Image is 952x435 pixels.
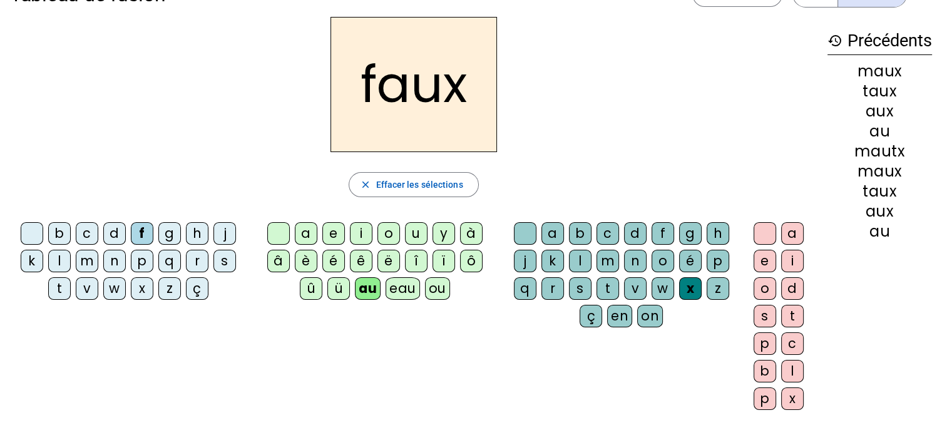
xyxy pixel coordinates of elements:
div: c [596,222,619,245]
div: t [596,277,619,300]
div: a [541,222,564,245]
div: d [624,222,647,245]
div: en [607,305,632,327]
div: o [652,250,674,272]
div: p [754,332,776,355]
span: Effacer les sélections [376,177,463,192]
div: h [186,222,208,245]
div: o [754,277,776,300]
div: on [637,305,663,327]
div: è [295,250,317,272]
div: l [48,250,71,272]
div: a [781,222,804,245]
div: c [76,222,98,245]
div: taux [827,184,932,199]
div: ë [377,250,400,272]
div: o [377,222,400,245]
div: z [158,277,181,300]
div: ï [432,250,455,272]
div: l [781,360,804,382]
div: au [355,277,381,300]
div: v [76,277,98,300]
div: w [652,277,674,300]
div: j [213,222,236,245]
div: i [781,250,804,272]
div: r [541,277,564,300]
div: i [350,222,372,245]
div: d [781,277,804,300]
div: d [103,222,126,245]
button: Effacer les sélections [349,172,478,197]
div: s [754,305,776,327]
div: u [405,222,427,245]
div: aux [827,204,932,219]
div: s [213,250,236,272]
div: v [624,277,647,300]
div: w [103,277,126,300]
div: f [131,222,153,245]
div: n [624,250,647,272]
div: é [679,250,702,272]
mat-icon: close [359,179,371,190]
div: a [295,222,317,245]
div: ü [327,277,350,300]
div: e [322,222,345,245]
div: r [186,250,208,272]
div: g [158,222,181,245]
div: q [158,250,181,272]
div: eau [386,277,420,300]
div: y [432,222,455,245]
div: p [131,250,153,272]
div: f [652,222,674,245]
div: ç [580,305,602,327]
div: au [827,124,932,139]
div: taux [827,84,932,99]
div: î [405,250,427,272]
div: û [300,277,322,300]
div: ê [350,250,372,272]
div: l [569,250,591,272]
div: h [707,222,729,245]
mat-icon: history [827,33,842,48]
div: k [21,250,43,272]
div: m [76,250,98,272]
div: p [754,387,776,410]
div: e [754,250,776,272]
div: aux [827,104,932,119]
div: maux [827,164,932,179]
div: x [131,277,153,300]
div: é [322,250,345,272]
div: b [48,222,71,245]
div: b [569,222,591,245]
div: à [460,222,483,245]
div: j [514,250,536,272]
div: m [596,250,619,272]
div: ô [460,250,483,272]
div: k [541,250,564,272]
div: ou [425,277,450,300]
div: c [781,332,804,355]
div: q [514,277,536,300]
div: au [827,224,932,239]
h3: Précédents [827,27,932,55]
div: s [569,277,591,300]
div: t [48,277,71,300]
div: g [679,222,702,245]
div: ç [186,277,208,300]
div: z [707,277,729,300]
div: maux [827,64,932,79]
div: â [267,250,290,272]
div: p [707,250,729,272]
div: x [679,277,702,300]
div: n [103,250,126,272]
div: t [781,305,804,327]
h2: faux [330,17,497,152]
div: mautx [827,144,932,159]
div: x [781,387,804,410]
div: b [754,360,776,382]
